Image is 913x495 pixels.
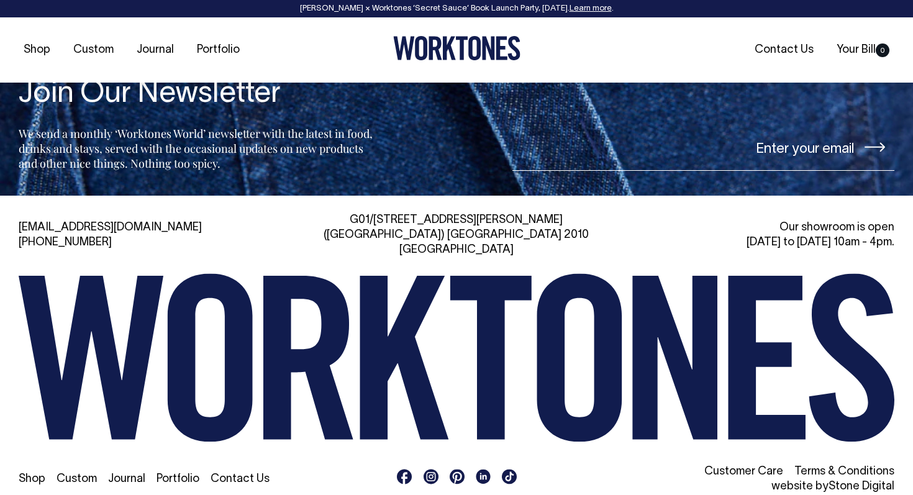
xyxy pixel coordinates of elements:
[317,213,596,258] div: G01/[STREET_ADDRESS][PERSON_NAME] ([GEOGRAPHIC_DATA]) [GEOGRAPHIC_DATA] 2010 [GEOGRAPHIC_DATA]
[570,5,612,12] a: Learn more
[192,40,245,60] a: Portfolio
[132,40,179,60] a: Journal
[876,43,889,57] span: 0
[19,222,202,233] a: [EMAIL_ADDRESS][DOMAIN_NAME]
[512,124,894,171] input: Enter your email
[19,78,376,111] h4: Join Our Newsletter
[794,466,894,477] a: Terms & Conditions
[615,220,894,250] div: Our showroom is open [DATE] to [DATE] 10am - 4pm.
[615,479,894,494] li: website by
[157,474,199,484] a: Portfolio
[12,4,901,13] div: [PERSON_NAME] × Worktones ‘Secret Sauce’ Book Launch Party, [DATE]. .
[19,40,55,60] a: Shop
[68,40,119,60] a: Custom
[57,474,97,484] a: Custom
[704,466,783,477] a: Customer Care
[19,474,45,484] a: Shop
[211,474,270,484] a: Contact Us
[19,126,376,171] p: We send a monthly ‘Worktones World’ newsletter with the latest in food, drinks and stays, served ...
[19,237,112,248] a: [PHONE_NUMBER]
[832,40,894,60] a: Your Bill0
[750,40,819,60] a: Contact Us
[829,481,894,492] a: Stone Digital
[108,474,145,484] a: Journal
